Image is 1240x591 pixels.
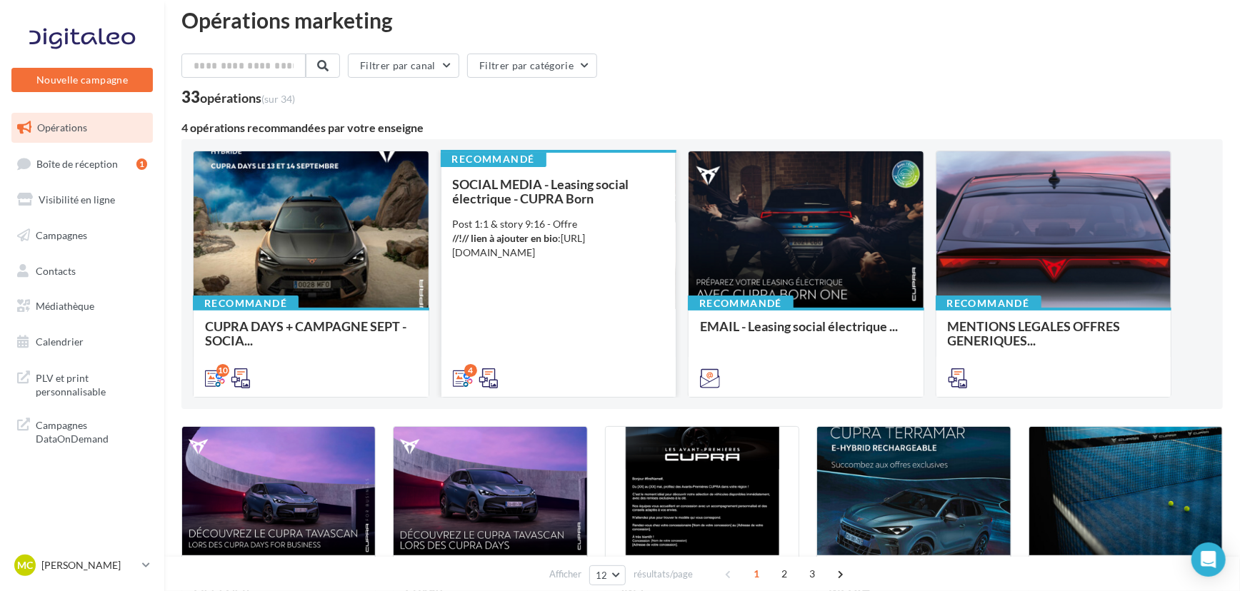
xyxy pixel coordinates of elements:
[36,264,76,276] span: Contacts
[36,415,147,446] span: Campagnes DataOnDemand
[181,122,1223,133] div: 4 opérations recommandées par votre enseigne
[205,318,406,348] span: CUPRA DAYS + CAMPAGNE SEPT - SOCIA...
[441,151,546,167] div: Recommandé
[36,229,87,241] span: Campagnes
[41,558,136,572] p: [PERSON_NAME]
[453,232,559,244] strong: //!// lien à ajouter en bio
[9,148,156,179] a: Boîte de réception1
[9,327,156,357] a: Calendrier
[36,300,94,312] span: Médiathèque
[200,91,295,104] div: opérations
[700,318,898,334] span: EMAIL - Leasing social électrique ...
[1191,542,1226,577] div: Open Intercom Messenger
[37,121,87,133] span: Opérations
[688,295,794,311] div: Recommandé
[11,68,153,92] button: Nouvelle campagne
[634,567,693,581] span: résultats/page
[549,567,581,581] span: Afficher
[9,185,156,215] a: Visibilité en ligne
[9,256,156,286] a: Contacts
[36,335,84,348] span: Calendrier
[181,89,295,105] div: 33
[589,565,626,585] button: 12
[746,562,769,585] span: 1
[11,552,153,579] a: MC [PERSON_NAME]
[9,291,156,321] a: Médiathèque
[348,54,459,78] button: Filtrer par canal
[774,562,796,585] span: 2
[936,295,1041,311] div: Recommandé
[193,295,299,311] div: Recommandé
[36,368,147,399] span: PLV et print personnalisable
[181,9,1223,31] div: Opérations marketing
[261,93,295,105] span: (sur 34)
[9,113,156,143] a: Opérations
[467,54,597,78] button: Filtrer par catégorie
[9,410,156,452] a: Campagnes DataOnDemand
[17,558,33,572] span: MC
[9,221,156,251] a: Campagnes
[596,570,608,581] span: 12
[216,364,229,377] div: 10
[453,217,665,260] div: Post 1:1 & story 9:16 - Offre :
[464,364,477,377] div: 4
[801,562,824,585] span: 3
[39,193,115,206] span: Visibilité en ligne
[136,158,147,170] div: 1
[36,157,118,169] span: Boîte de réception
[453,176,629,206] span: SOCIAL MEDIA - Leasing social électrique - CUPRA Born
[9,363,156,405] a: PLV et print personnalisable
[948,318,1121,348] span: MENTIONS LEGALES OFFRES GENERIQUES...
